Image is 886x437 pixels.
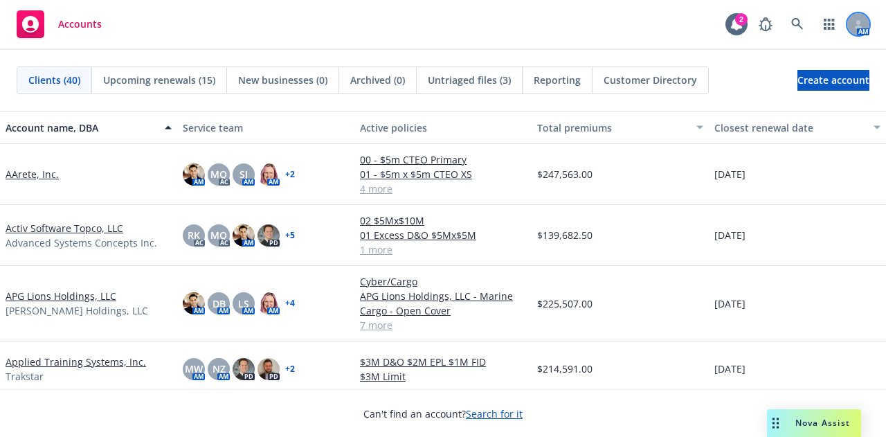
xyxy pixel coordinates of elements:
[210,167,227,181] span: MQ
[767,409,861,437] button: Nova Assist
[285,231,295,240] a: + 5
[784,10,811,38] a: Search
[714,296,745,311] span: [DATE]
[360,318,526,332] a: 7 more
[360,242,526,257] a: 1 more
[360,228,526,242] a: 01 Excess D&O $5Mx$5M
[360,152,526,167] a: 00 - $5m CTEO Primary
[213,362,226,376] span: NZ
[537,167,593,181] span: $247,563.00
[257,292,280,314] img: photo
[6,289,116,303] a: APG Lions Holdings, LLC
[6,221,123,235] a: Activ Software Topco, LLC
[103,73,215,87] span: Upcoming renewals (15)
[714,228,745,242] span: [DATE]
[233,358,255,380] img: photo
[354,111,532,144] button: Active policies
[360,121,526,135] div: Active policies
[428,73,511,87] span: Untriaged files (3)
[6,121,156,135] div: Account name, DBA
[795,417,850,429] span: Nova Assist
[350,73,405,87] span: Archived (0)
[360,167,526,181] a: 01 - $5m x $5m CTEO XS
[466,407,523,420] a: Search for it
[714,167,745,181] span: [DATE]
[257,358,280,380] img: photo
[709,111,886,144] button: Closest renewal date
[534,73,581,87] span: Reporting
[532,111,709,144] button: Total premiums
[714,121,865,135] div: Closest renewal date
[604,73,697,87] span: Customer Directory
[537,121,688,135] div: Total premiums
[6,303,148,318] span: [PERSON_NAME] Holdings, LLC
[714,362,745,376] span: [DATE]
[6,369,44,384] span: Trakstar
[360,213,526,228] a: 02 $5Mx$10M
[360,369,526,384] a: $3M Limit
[11,5,107,44] a: Accounts
[285,170,295,179] a: + 2
[239,167,248,181] span: SJ
[233,224,255,247] img: photo
[6,235,157,250] span: Advanced Systems Concepts Inc.
[537,228,593,242] span: $139,682.50
[360,181,526,196] a: 4 more
[752,10,779,38] a: Report a Bug
[177,111,354,144] button: Service team
[360,274,526,289] a: Cyber/Cargo
[6,355,146,369] a: Applied Training Systems, Inc.
[815,10,843,38] a: Switch app
[537,362,593,376] span: $214,591.00
[6,167,59,181] a: AArete, Inc.
[797,70,869,91] a: Create account
[183,121,349,135] div: Service team
[285,365,295,373] a: + 2
[767,409,784,437] div: Drag to move
[238,73,327,87] span: New businesses (0)
[285,299,295,307] a: + 4
[28,73,80,87] span: Clients (40)
[537,296,593,311] span: $225,507.00
[58,19,102,30] span: Accounts
[183,163,205,186] img: photo
[360,289,526,318] a: APG Lions Holdings, LLC - Marine Cargo - Open Cover
[238,296,249,311] span: LS
[188,228,200,242] span: RK
[360,355,526,369] a: $3M D&O $2M EPL $1M FID
[735,13,748,26] div: 2
[210,228,227,242] span: MQ
[363,407,523,421] span: Can't find an account?
[183,292,205,314] img: photo
[257,224,280,247] img: photo
[257,163,280,186] img: photo
[213,296,226,311] span: DB
[185,362,203,376] span: MW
